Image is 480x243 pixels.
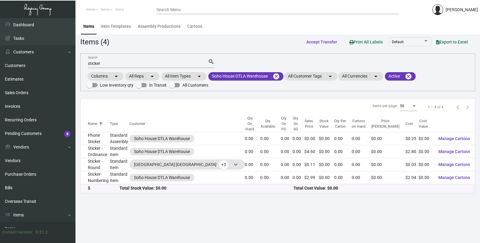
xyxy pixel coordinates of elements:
div: Price [PERSON_NAME] [371,118,405,129]
div: Cost [405,121,413,126]
td: 0.00 [245,132,260,145]
td: 0.00 [334,145,352,158]
td: 0.00 [281,158,293,171]
div: Cartons on Hand [352,118,366,129]
div: [PERSON_NAME] [446,7,478,13]
div: Qty On PO [281,116,293,132]
td: $0.00 [418,145,434,158]
span: All Customers [182,82,208,89]
div: Items per page: [373,103,398,109]
td: 0.00 [293,145,304,158]
div: Name [88,121,97,126]
td: Standard Assembly [110,132,130,145]
div: Sales Price [304,118,319,129]
td: 0.00 [245,171,260,184]
div: Assembly Productions [138,23,181,30]
td: $0.00 [319,158,334,171]
td: 0.00 [334,158,352,171]
div: Cost Value [418,118,434,129]
td: $0.25 [405,132,418,145]
div: Qty Available [260,118,275,129]
button: Previous page [453,102,463,112]
div: Qty Available [260,118,281,129]
mat-chip: All Item Types [161,72,206,81]
span: Manage Cartons [438,149,470,154]
td: $2.04 [405,171,418,184]
mat-icon: arrow_drop_down [113,73,120,80]
td: 0.00 [352,132,371,145]
span: Items [101,8,110,11]
div: Current version: [2,229,33,235]
td: $2.80 [405,145,418,158]
td: $0.00 [371,132,405,145]
th: Customer [130,116,245,132]
td: $0.00 [319,171,334,184]
td: 0.00 [334,132,352,145]
td: 0.00 [260,171,281,184]
td: Standard Item [110,158,130,171]
td: 0.00 [260,132,281,145]
td: Sticker - Round [81,158,110,171]
div: Cartons [187,23,202,30]
td: 0.00 [293,158,304,171]
td: $0.00 [304,132,319,145]
div: Name [88,121,110,126]
span: Accept Transfer [306,40,337,44]
mat-icon: cancel [405,73,412,80]
mat-chip: All Currencies [338,72,383,81]
td: Phone Sticker [81,132,110,145]
div: Soho House DTLA Warehouse [134,174,190,181]
span: +3 [219,160,228,169]
mat-chip: All Reps [125,72,159,81]
td: $0.00 [371,171,405,184]
div: Item Templates [101,23,131,30]
td: 0.00 [352,171,371,184]
div: Price [PERSON_NAME] [371,118,400,129]
div: Soho House DTLA Warehouse [134,149,190,155]
div: Stock Value [319,118,329,129]
img: admin@bootstrapmaster.com [432,4,443,15]
td: 0.00 [334,171,352,184]
td: Standard Item [110,145,130,158]
td: $0.00 [418,171,434,184]
span: Manage Cartons [438,162,470,167]
span: Manage Cartons [438,136,470,141]
td: $0.00 [418,158,434,171]
div: $ [88,185,120,191]
div: Qty On Hand [245,116,260,132]
div: Qty Per Carton [334,118,346,129]
mat-icon: arrow_drop_down [196,73,203,80]
td: 0.00 [293,171,304,184]
span: Default [392,40,404,44]
mat-chip: Soho House DTLA Warehouse [208,72,283,81]
td: 0.00 [352,145,371,158]
span: Low inventory qty [100,82,133,89]
td: 0.00 [281,132,293,145]
button: Next page [463,102,472,112]
mat-icon: cancel [273,73,280,80]
div: Stock Value [319,118,334,129]
button: Print All Labels [344,36,388,47]
span: 50 [400,104,404,108]
mat-icon: search [208,58,214,66]
mat-select: Items per page: [400,104,417,108]
td: $4.60 [304,145,319,158]
td: $0.11 [304,158,319,171]
td: $0.00 [319,145,334,158]
td: 0.00 [281,171,293,184]
td: 0.00 [245,145,260,158]
div: Type [110,121,130,126]
div: Cartons on Hand [352,118,371,129]
span: In Transit [149,82,167,89]
td: $0.03 [405,158,418,171]
td: 0.00 [245,158,260,171]
div: Qty Per Carton [334,118,352,129]
td: $0.00 [371,145,405,158]
mat-icon: arrow_drop_down [372,73,379,80]
div: 0.51.2 [36,229,48,235]
td: Sticker - Ordinance [81,145,110,158]
td: 0.00 [260,158,281,171]
span: Items [115,8,124,11]
button: Manage Cartons [434,159,475,170]
div: Qty On SO [293,116,304,132]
